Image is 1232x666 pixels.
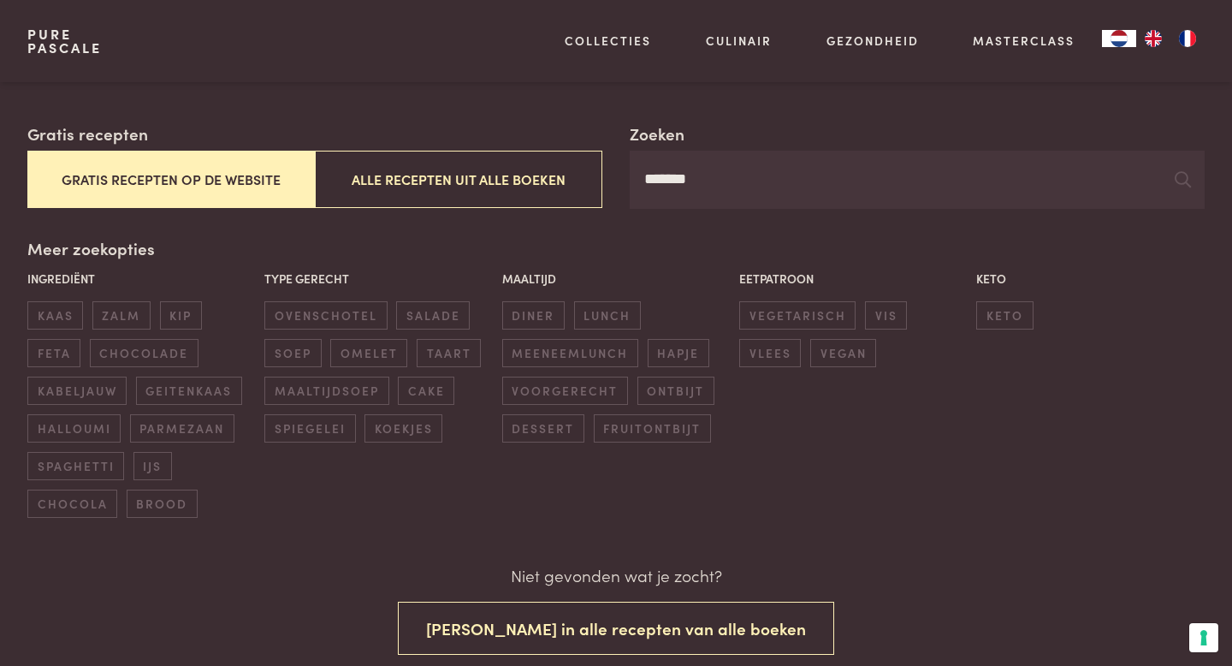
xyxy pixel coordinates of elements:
span: dessert [502,414,584,443]
span: lunch [574,301,641,330]
span: fruitontbijt [594,414,711,443]
a: PurePascale [27,27,102,55]
span: halloumi [27,414,121,443]
span: taart [417,339,481,367]
span: ijs [133,452,172,480]
span: diner [502,301,565,330]
span: kabeljauw [27,377,127,405]
p: Maaltijd [502,270,731,288]
a: Masterclass [973,32,1075,50]
span: vlees [739,339,801,367]
p: Type gerecht [264,270,493,288]
span: spaghetti [27,452,124,480]
span: chocola [27,490,117,518]
p: Eetpatroon [739,270,968,288]
span: vegetarisch [739,301,856,330]
aside: Language selected: Nederlands [1102,30,1205,47]
span: feta [27,339,80,367]
span: omelet [330,339,407,367]
span: chocolade [90,339,198,367]
a: Gezondheid [826,32,919,50]
span: kaas [27,301,83,330]
button: Gratis recepten op de website [27,151,315,208]
span: meeneemlunch [502,339,638,367]
span: ontbijt [637,377,714,405]
span: maaltijdsoep [264,377,388,405]
a: FR [1170,30,1205,47]
p: Ingrediënt [27,270,256,288]
ul: Language list [1136,30,1205,47]
span: zalm [92,301,151,330]
label: Gratis recepten [27,122,148,146]
span: keto [976,301,1033,330]
span: spiegelei [264,414,355,443]
span: soep [264,339,321,367]
button: Uw voorkeuren voor toestemming voor trackingtechnologieën [1189,623,1218,652]
button: Alle recepten uit alle boeken [315,151,602,208]
span: kip [160,301,202,330]
span: hapje [648,339,709,367]
a: Collecties [565,32,651,50]
span: brood [127,490,198,518]
a: Culinair [706,32,772,50]
div: Language [1102,30,1136,47]
span: geitenkaas [136,377,242,405]
a: EN [1136,30,1170,47]
span: koekjes [364,414,442,443]
a: NL [1102,30,1136,47]
label: Zoeken [630,122,684,146]
p: Keto [976,270,1205,288]
span: vis [865,301,907,330]
button: [PERSON_NAME] in alle recepten van alle boeken [398,602,834,656]
span: ovenschotel [264,301,387,330]
span: cake [398,377,454,405]
span: salade [396,301,470,330]
span: vegan [810,339,876,367]
p: Niet gevonden wat je zocht? [511,563,722,588]
span: voorgerecht [502,377,628,405]
span: parmezaan [130,414,234,443]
